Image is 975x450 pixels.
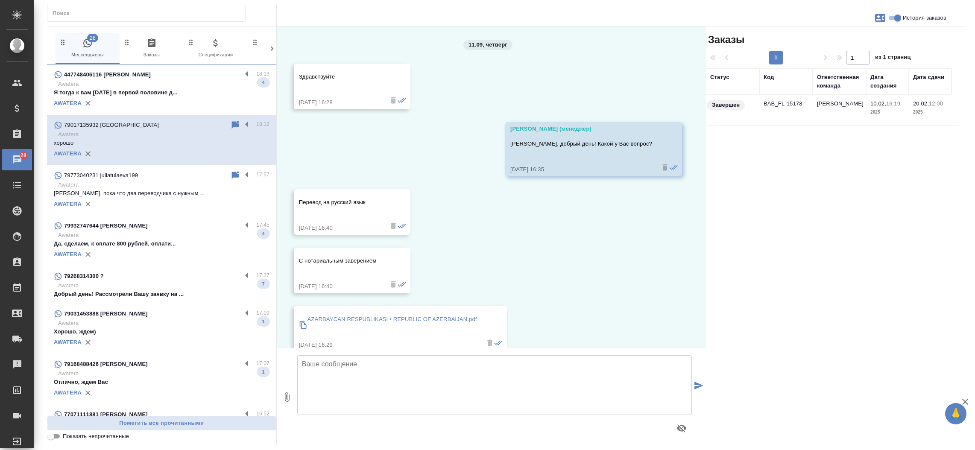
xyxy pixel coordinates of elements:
[929,100,943,107] p: 12:00
[64,272,104,281] p: 79268314300 ?
[671,418,692,438] button: Предпросмотр
[870,100,886,107] p: 10.02,
[712,101,740,109] p: Завершен
[913,100,929,107] p: 20.02,
[299,257,381,265] p: С нотариальным заверением
[47,115,276,165] div: 79017135932 [GEOGRAPHIC_DATA]18:12AwateraхорошоAWATERA
[256,70,269,78] p: 18:13
[307,315,477,324] p: AZARBAYCAN RESPUBLIKASI • REPUBLIC OF AZERBAIJAN.pdf
[875,52,911,64] span: из 1 страниц
[256,120,269,129] p: 18:12
[58,281,269,290] p: Awatera
[230,170,240,181] div: Пометить непрочитанным
[47,216,276,266] div: 79932747644 [PERSON_NAME]17:45AwateraДа, сделаем, к оплате 800 рублей, оплати...4AWATERA
[256,359,269,368] p: 17:07
[54,240,269,248] p: Да, сделаем, к оплате 800 рублей, оплати...
[468,41,507,49] p: 11.09, четверг
[64,310,148,318] p: 79031453888 [PERSON_NAME]
[58,80,269,88] p: Awatera
[54,251,82,257] a: AWATERA
[123,38,131,46] svg: Зажми и перетащи, чтобы поменять порядок вкладок
[230,120,240,130] div: Пометить непрочитанным
[58,130,269,139] p: Awatera
[54,389,82,396] a: AWATERA
[47,354,276,404] div: 79168488426 [PERSON_NAME]17:07AwateraОтлично, ждем Вас1AWATERA
[52,418,272,428] span: Пометить все прочитанными
[949,405,963,423] span: 🙏
[870,108,905,117] p: 2025
[299,98,381,107] div: [DATE] 16:28
[299,282,381,291] div: [DATE] 16:40
[82,198,94,210] button: Удалить привязку
[47,416,276,431] button: Пометить все прочитанными
[54,290,269,298] p: Добрый день! Рассмотрели Вашу заявку на ...
[759,95,813,125] td: BAB_FL-15178
[257,368,270,376] span: 1
[54,88,269,97] p: Я тогда к вам [DATE] в первой половине д...
[256,221,269,229] p: 17:45
[64,121,159,129] p: 79017135932 [GEOGRAPHIC_DATA]
[256,170,269,179] p: 17:57
[299,198,381,207] p: Перевод на русский язык
[903,14,946,22] span: История заказов
[870,73,905,90] div: Дата создания
[886,100,900,107] p: 16:19
[256,271,269,280] p: 17:27
[47,304,276,354] div: 79031453888 [PERSON_NAME]17:09AwateraХорошо, ждем)1AWATERA
[257,317,270,326] span: 1
[58,231,269,240] p: Awatera
[123,38,180,59] span: Заказы
[813,95,866,125] td: [PERSON_NAME]
[257,229,270,238] span: 4
[64,222,148,230] p: 79932747644 [PERSON_NAME]
[82,386,94,399] button: Удалить привязку
[251,38,308,59] span: Клиенты
[299,224,381,232] div: [DATE] 16:40
[54,339,82,345] a: AWATERA
[87,34,98,42] span: 28
[251,38,259,46] svg: Зажми и перетащи, чтобы поменять порядок вкладок
[58,369,269,378] p: Awatera
[764,73,774,82] div: Код
[256,409,269,418] p: 16:52
[913,108,947,117] p: 2025
[299,73,381,81] p: Здравствуйте
[82,147,94,160] button: Удалить привязку
[257,280,270,288] span: 7
[187,38,244,59] span: Спецификации
[299,313,477,336] a: AZARBAYCAN RESPUBLIKASI • REPUBLIC OF AZERBAIJAN.pdf
[59,38,116,59] span: Мессенджеры
[54,378,269,386] p: Отлично, ждем Вас
[53,7,245,19] input: Поиск
[54,139,269,147] p: хорошо
[299,341,477,349] div: [DATE] 16:29
[47,64,276,115] div: 447748406116 [PERSON_NAME]18:13AwateraЯ тогда к вам [DATE] в первой половине д...4AWATERA
[64,410,148,419] p: 77071111881 [PERSON_NAME]
[64,360,148,368] p: 79168488426 [PERSON_NAME]
[54,150,82,157] a: AWATERA
[706,99,755,111] div: Выставляет КМ при направлении счета или после выполнения всех работ/сдачи заказа клиенту. Окончат...
[47,165,276,216] div: 79773040231 juliatulaeva19917:57Awatera[PERSON_NAME], пока что два переводчика с нужным ...AWATERA
[510,165,652,174] div: [DATE] 16:35
[58,181,269,189] p: Awatera
[257,78,270,87] span: 4
[510,140,652,148] p: [PERSON_NAME], добрый день! Какой у Вас вопрос?
[54,100,82,106] a: AWATERA
[63,432,129,441] span: Показать непрочитанные
[64,171,138,180] p: 79773040231 juliatulaeva199
[82,336,94,349] button: Удалить привязку
[54,327,269,336] p: Хорошо, ждем)
[510,125,652,133] div: [PERSON_NAME] (менеджер)
[54,201,82,207] a: AWATERA
[59,38,67,46] svg: Зажми и перетащи, чтобы поменять порядок вкладок
[82,248,94,261] button: Удалить привязку
[817,73,862,90] div: Ответственная команда
[58,319,269,327] p: Awatera
[64,70,151,79] p: 447748406116 [PERSON_NAME]
[870,8,890,28] button: Заявки
[187,38,195,46] svg: Зажми и перетащи, чтобы поменять порядок вкладок
[945,403,966,424] button: 🙏
[82,97,94,110] button: Удалить привязку
[54,189,269,198] p: [PERSON_NAME], пока что два переводчика с нужным ...
[256,309,269,317] p: 17:09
